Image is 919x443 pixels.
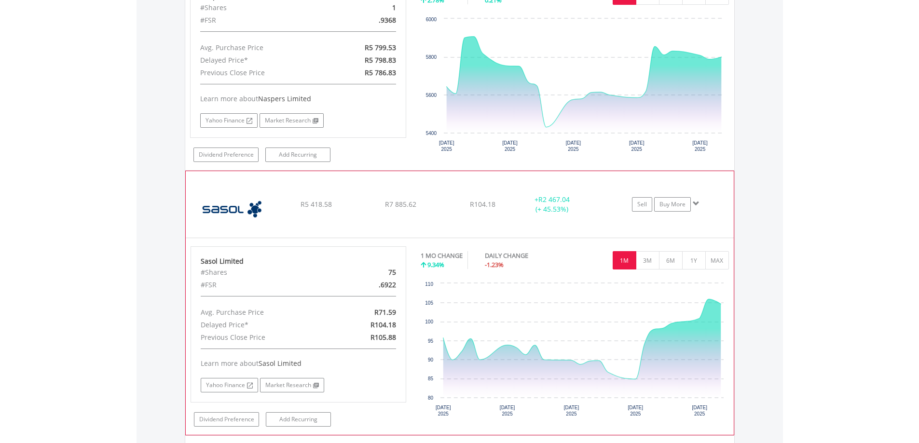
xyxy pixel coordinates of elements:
span: R5 786.83 [365,68,396,77]
a: Add Recurring [265,148,330,162]
div: 75 [333,266,403,279]
div: .6922 [333,279,403,291]
div: Previous Close Price [193,67,333,79]
div: + (+ 45.53%) [516,195,588,214]
span: R5 798.83 [365,55,396,65]
div: Sasol Limited [201,256,397,266]
span: 9.34% [427,260,444,269]
text: [DATE] 2025 [692,140,708,152]
button: 6M [659,251,683,269]
text: 95 [428,338,434,344]
text: 5600 [426,93,437,98]
span: Sasol Limited [259,359,302,368]
div: Chart. Highcharts interactive chart. [421,14,729,159]
a: Add Recurring [266,412,331,427]
text: [DATE] 2025 [436,405,451,416]
text: [DATE] 2025 [565,140,581,152]
svg: Interactive chart [421,14,729,159]
div: Avg. Purchase Price [193,306,333,319]
span: R5 799.53 [365,43,396,52]
img: EQU.ZA.SOL.png [191,183,274,235]
text: [DATE] 2025 [629,140,645,152]
div: Learn more about [200,94,396,104]
text: [DATE] 2025 [564,405,579,416]
a: Yahoo Finance [201,378,258,392]
a: Sell [632,197,652,212]
button: 3M [636,251,659,269]
span: R104.18 [370,320,396,329]
a: Market Research [260,113,324,128]
button: 1M [613,251,636,269]
div: #FSR [193,279,333,291]
text: 105 [425,300,433,306]
span: Naspers Limited [258,94,311,103]
a: Dividend Preference [193,148,259,162]
div: Learn more about [201,359,397,368]
span: R7 885.62 [385,200,416,209]
text: [DATE] 2025 [692,405,707,416]
button: MAX [705,251,729,269]
span: R5 418.58 [301,200,332,209]
div: Chart. Highcharts interactive chart. [421,279,729,423]
span: R105.88 [370,333,396,342]
div: #Shares [193,1,333,14]
div: Delayed Price* [193,54,333,67]
span: R104.18 [470,200,495,209]
text: 90 [428,357,434,362]
text: 6000 [426,17,437,22]
text: [DATE] 2025 [628,405,644,416]
div: .9368 [333,14,403,27]
text: 110 [425,282,433,287]
text: [DATE] 2025 [500,405,515,416]
span: R2 467.04 [538,195,570,204]
svg: Interactive chart [421,279,728,423]
text: [DATE] 2025 [439,140,454,152]
div: Avg. Purchase Price [193,41,333,54]
text: 5800 [426,54,437,60]
a: Yahoo Finance [200,113,258,128]
span: -1.23% [485,260,504,269]
a: Buy More [654,197,691,212]
div: Previous Close Price [193,331,333,344]
text: 100 [425,319,433,324]
span: R71.59 [374,308,396,317]
div: #Shares [193,266,333,279]
div: #FSR [193,14,333,27]
button: 1Y [682,251,706,269]
div: DAILY CHANGE [485,251,562,260]
a: Dividend Preference [194,412,259,427]
a: Market Research [260,378,324,392]
text: [DATE] 2025 [502,140,518,152]
text: 80 [428,395,434,401]
div: Delayed Price* [193,319,333,331]
div: 1 [333,1,403,14]
text: 5400 [426,131,437,136]
text: 85 [428,376,434,381]
div: 1 MO CHANGE [421,251,463,260]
